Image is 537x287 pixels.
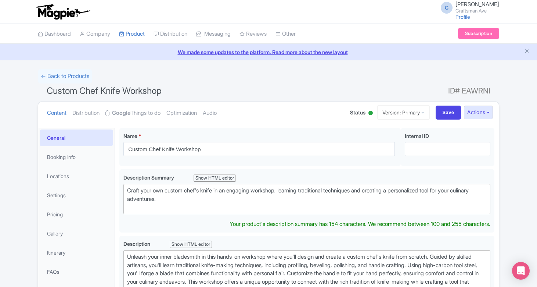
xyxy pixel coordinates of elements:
[123,174,175,181] span: Description Summary
[350,109,365,116] span: Status
[436,1,499,13] a: C [PERSON_NAME] Craftsman Ave
[230,220,490,228] div: Your product's description summary has 154 characters. We recommend between 100 and 255 characters.
[455,1,499,8] span: [PERSON_NAME]
[170,241,212,248] div: Show HTML editor
[40,130,113,146] a: General
[105,102,161,125] a: GoogleThings to do
[196,24,231,44] a: Messaging
[40,263,113,280] a: FAQs
[123,241,151,247] span: Description
[441,2,453,14] span: C
[40,225,113,242] a: Gallery
[464,106,493,119] button: Actions
[203,102,217,125] a: Audio
[4,48,533,56] a: We made some updates to the platform. Read more about the new layout
[40,149,113,165] a: Booking Info
[512,262,530,280] div: Open Intercom Messenger
[80,24,110,44] a: Company
[112,109,130,117] strong: Google
[405,133,429,139] span: Internal ID
[524,47,530,56] button: Close announcement
[123,133,137,139] span: Name
[127,187,487,212] div: Craft your own custom chef's knife in an engaging workshop, learning traditional techniques and c...
[34,4,91,20] img: logo-ab69f6fb50320c5b225c76a69d11143b.png
[40,168,113,184] a: Locations
[436,106,461,120] input: Save
[119,24,145,44] a: Product
[154,24,187,44] a: Distribution
[367,108,374,119] div: Active
[166,102,197,125] a: Optimization
[40,244,113,261] a: Itinerary
[40,206,113,223] a: Pricing
[72,102,100,125] a: Distribution
[455,14,470,20] a: Profile
[377,105,430,120] a: Version: Primary
[194,174,236,182] div: Show HTML editor
[38,24,71,44] a: Dashboard
[38,69,92,84] a: ← Back to Products
[458,28,499,39] a: Subscription
[47,85,162,96] span: Custom Chef Knife Workshop
[47,102,66,125] a: Content
[455,8,499,13] small: Craftsman Ave
[448,84,490,98] span: ID# EAWRNI
[239,24,267,44] a: Reviews
[40,187,113,203] a: Settings
[275,24,296,44] a: Other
